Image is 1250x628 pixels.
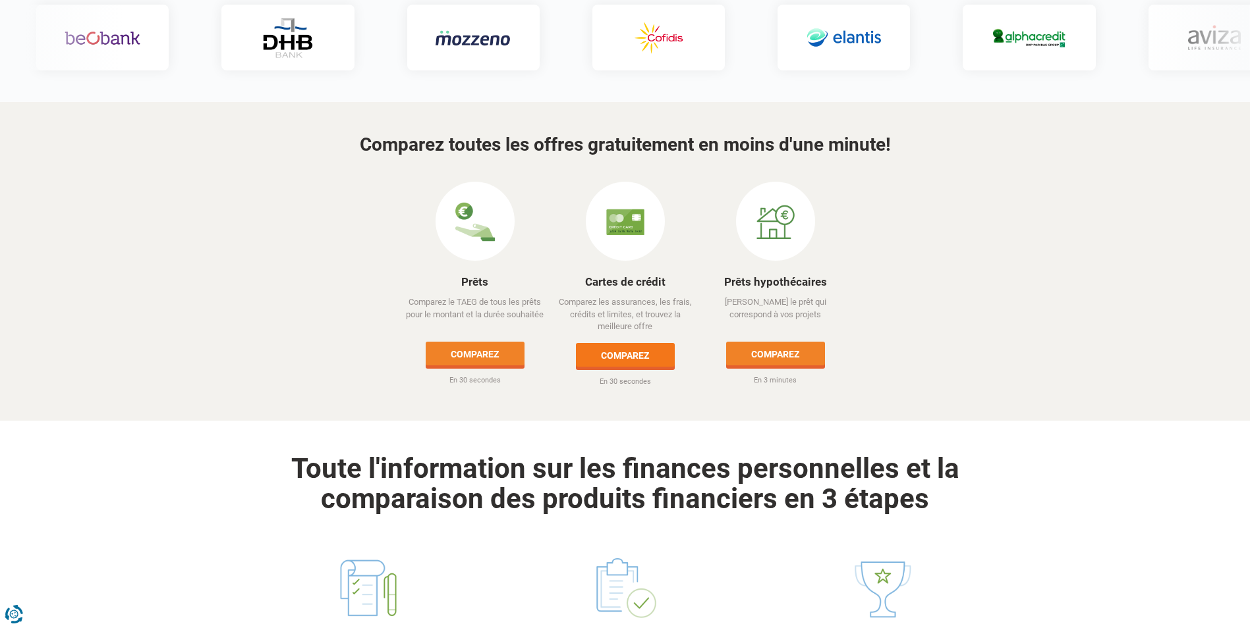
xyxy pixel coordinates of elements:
[989,26,1065,49] img: Alphacredit
[335,554,401,622] img: Etape 1
[461,275,488,288] a: Prêts
[618,19,694,57] img: Cofidis
[585,275,666,288] a: Cartes de crédit
[455,202,495,242] img: Prêts
[726,342,825,365] a: Comparez
[576,343,675,367] a: Comparez
[250,135,1001,155] h3: Comparez toutes les offres gratuitement en moins d'une minute!
[551,377,699,387] p: En 30 secondes
[551,296,699,333] p: Comparez les assurances, les frais, crédits et limites, et trouvez la meilleure offre
[592,554,658,622] img: Etape 2
[426,342,525,365] a: Comparez
[401,375,549,386] p: En 30 secondes
[724,275,827,288] a: Prêts hypothécaires
[849,554,915,622] img: Etape 3
[259,18,312,58] img: DHB Bank
[701,296,849,332] p: [PERSON_NAME] le prêt qui correspond à vos projets
[62,19,138,57] img: Beobank
[401,296,549,332] p: Comparez le TAEG de tous les prêts pour le montant et la durée souhaitée
[756,202,795,242] img: Prêts hypothécaires
[606,202,645,242] img: Cartes de crédit
[433,30,509,46] img: Mozzeno
[803,19,879,57] img: Elantis
[701,375,849,386] p: En 3 minutes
